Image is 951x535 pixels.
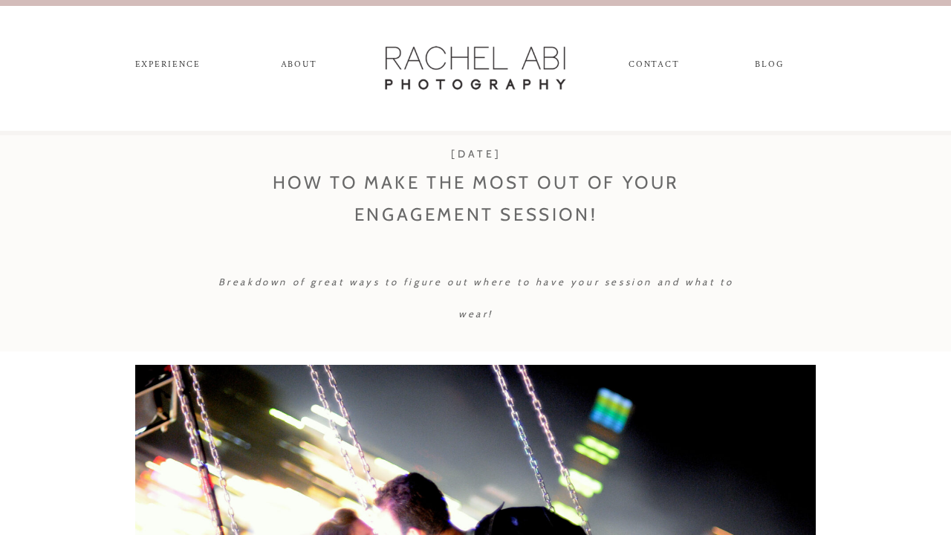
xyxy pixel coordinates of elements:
[742,59,796,76] a: blog
[629,59,678,76] a: CONTACT
[278,59,319,76] a: ABOUT
[218,276,734,320] font: Breakdown of great ways to figure out where to have your session and what to wear!
[129,59,207,76] a: experience
[216,166,736,327] h2: HOW TO MAKE THE MOST OUT OF YOUR ENGAGEMENT SESSION!
[407,145,545,163] p: [DATE]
